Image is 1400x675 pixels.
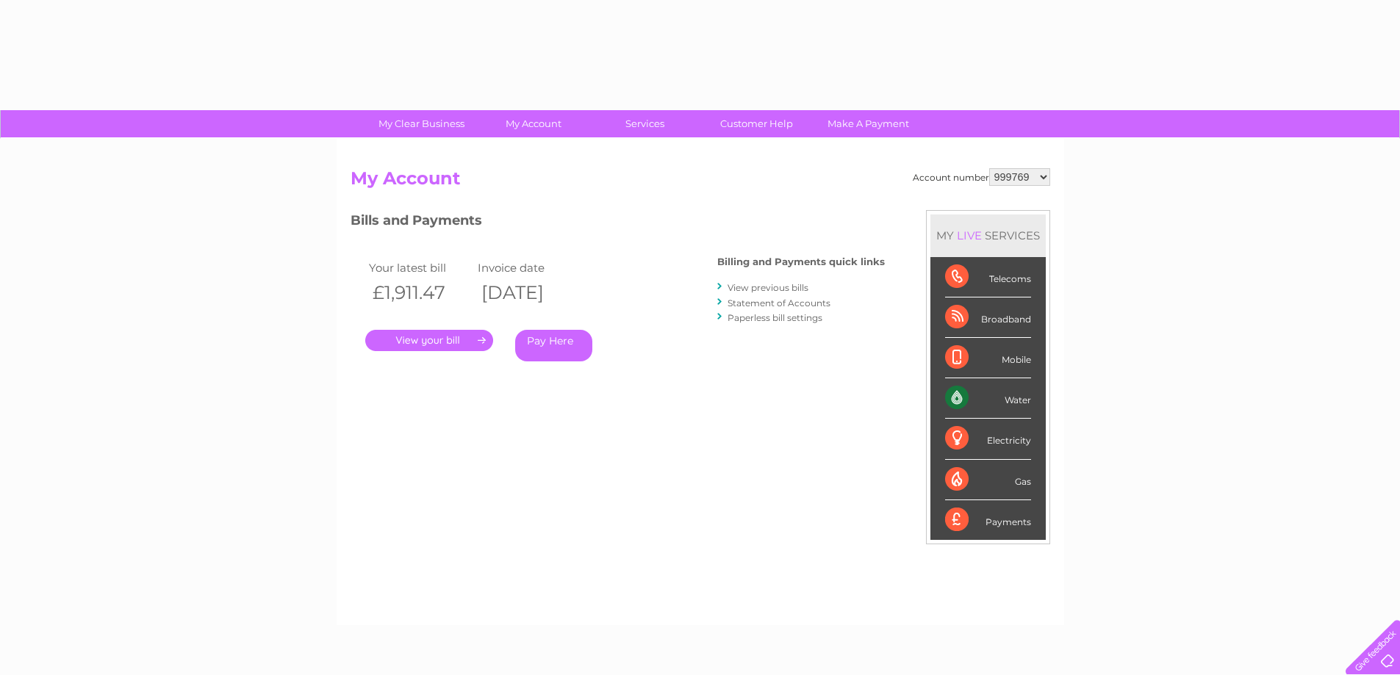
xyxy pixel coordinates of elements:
th: [DATE] [474,278,584,308]
a: Services [584,110,706,137]
a: My Clear Business [361,110,482,137]
div: Mobile [945,338,1031,378]
th: £1,911.47 [365,278,475,308]
div: Account number [913,168,1050,186]
a: . [365,330,493,351]
div: Gas [945,460,1031,500]
div: LIVE [954,228,985,242]
a: Statement of Accounts [728,297,830,308]
td: Your latest bill [365,258,475,278]
a: View previous bills [728,282,808,293]
div: Telecoms [945,257,1031,297]
a: My Account [473,110,594,137]
a: Paperless bill settings [728,312,822,323]
a: Pay Here [515,330,592,361]
a: Make A Payment [808,110,929,137]
div: MY SERVICES [930,214,1046,256]
h2: My Account [351,168,1050,196]
div: Water [945,378,1031,419]
div: Broadband [945,297,1031,338]
div: Electricity [945,419,1031,459]
h3: Bills and Payments [351,210,885,236]
td: Invoice date [474,258,584,278]
div: Payments [945,500,1031,540]
a: Customer Help [696,110,817,137]
h4: Billing and Payments quick links [717,256,885,267]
